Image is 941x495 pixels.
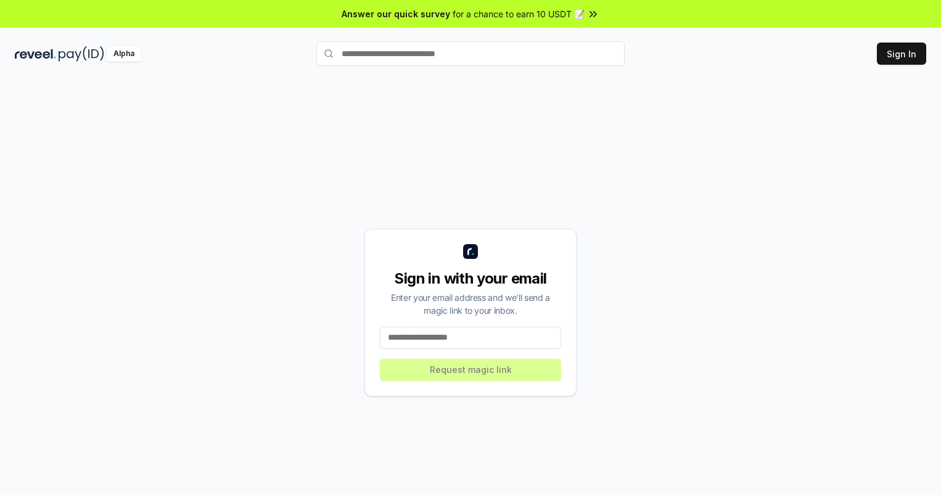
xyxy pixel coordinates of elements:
img: pay_id [59,46,104,62]
div: Sign in with your email [380,269,561,288]
button: Sign In [877,43,926,65]
div: Enter your email address and we’ll send a magic link to your inbox. [380,291,561,317]
span: Answer our quick survey [342,7,450,20]
img: logo_small [463,244,478,259]
span: for a chance to earn 10 USDT 📝 [453,7,585,20]
img: reveel_dark [15,46,56,62]
div: Alpha [107,46,141,62]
